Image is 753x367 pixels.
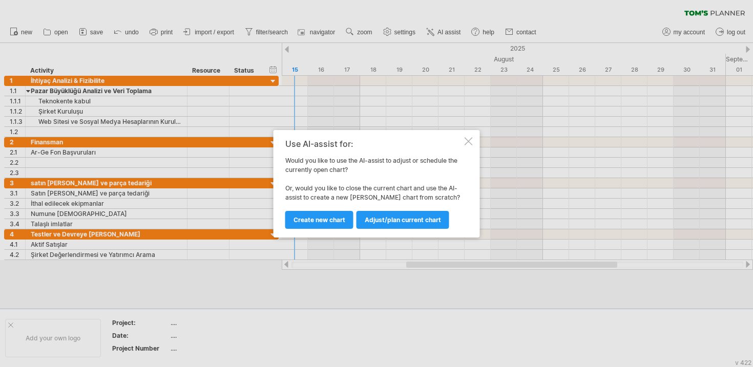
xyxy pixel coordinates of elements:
span: Create new chart [294,216,345,224]
div: Use AI-assist for: [285,139,463,148]
div: Would you like to use the AI-assist to adjust or schedule the currently open chart? Or, would you... [285,139,463,228]
a: Adjust/plan current chart [357,211,449,229]
span: Adjust/plan current chart [365,216,441,224]
a: Create new chart [285,211,353,229]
